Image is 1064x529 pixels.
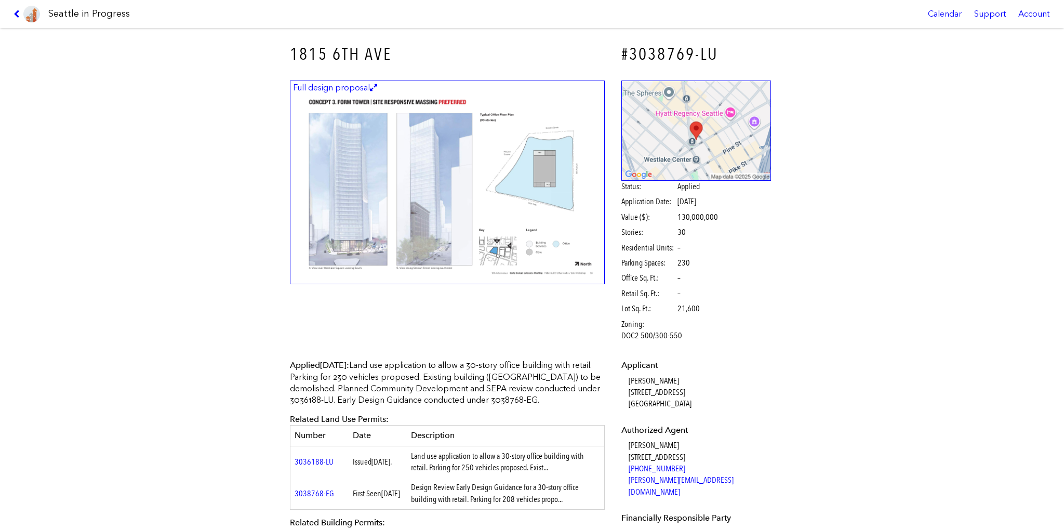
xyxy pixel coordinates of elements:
[677,196,696,206] span: [DATE]
[290,81,605,285] a: Full design proposal
[349,446,407,478] td: Issued .
[349,478,407,509] td: First Seen
[290,81,605,285] img: 63.jpg
[295,488,334,498] a: 3038768-EG
[407,478,605,509] td: Design Review Early Design Guidance for a 30-story office building with retail. Parking for 208 v...
[677,272,681,284] span: –
[677,227,686,238] span: 30
[629,375,772,410] dd: [PERSON_NAME] [STREET_ADDRESS] [GEOGRAPHIC_DATA]
[621,257,676,269] span: Parking Spaces:
[621,425,772,436] dt: Authorized Agent
[349,426,407,446] th: Date
[621,319,676,330] span: Zoning:
[677,181,700,192] span: Applied
[290,426,349,446] th: Number
[621,242,676,254] span: Residential Units:
[371,457,390,467] span: [DATE]
[629,464,685,473] a: [PHONE_NUMBER]
[621,360,772,371] dt: Applicant
[290,360,605,406] p: Land use application to allow a 30-story office building with retail. Parking for 230 vehicles pr...
[23,6,40,22] img: favicon-96x96.png
[677,288,681,299] span: –
[295,457,334,467] a: 3036188-LU
[290,43,605,66] h3: 1815 6TH AVE
[381,488,400,498] span: [DATE]
[677,211,718,223] span: 130,000,000
[629,440,772,498] dd: [PERSON_NAME] [STREET_ADDRESS]
[621,288,676,299] span: Retail Sq. Ft.:
[320,360,347,370] span: [DATE]
[621,81,772,181] img: staticmap
[677,257,690,269] span: 230
[621,43,772,66] h4: #3038769-LU
[621,181,676,192] span: Status:
[621,512,772,524] dt: Financially Responsible Party
[407,426,605,446] th: Description
[621,211,676,223] span: Value ($):
[290,360,349,370] span: Applied :
[621,227,676,238] span: Stories:
[291,82,379,94] figcaption: Full design proposal
[621,272,676,284] span: Office Sq. Ft.:
[621,330,682,341] span: DOC2 500/300-550
[677,303,700,314] span: 21,600
[290,518,385,527] span: Related Building Permits:
[677,242,681,254] span: –
[621,303,676,314] span: Lot Sq. Ft.:
[621,196,676,207] span: Application Date:
[48,7,130,20] h1: Seattle in Progress
[407,446,605,478] td: Land use application to allow a 30-story office building with retail. Parking for 250 vehicles pr...
[629,475,734,496] a: [PERSON_NAME][EMAIL_ADDRESS][DOMAIN_NAME]
[290,414,389,424] span: Related Land Use Permits:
